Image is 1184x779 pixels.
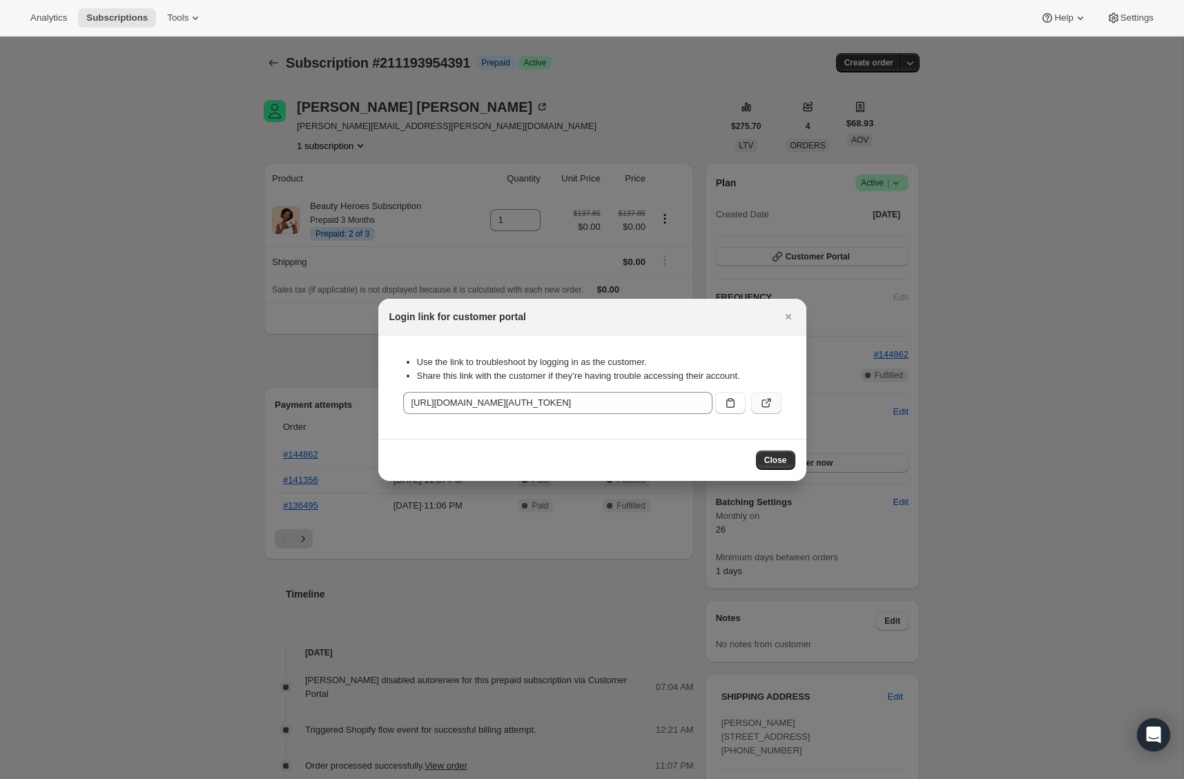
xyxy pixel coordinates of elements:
button: Help [1032,8,1095,28]
span: Close [764,455,787,466]
button: Settings [1098,8,1162,28]
li: Use the link to troubleshoot by logging in as the customer. [417,355,782,369]
button: Close [756,451,795,470]
button: Close [779,307,798,326]
span: Help [1054,12,1073,23]
button: Tools [159,8,211,28]
button: Analytics [22,8,75,28]
button: Subscriptions [78,8,156,28]
span: Tools [167,12,188,23]
span: Subscriptions [86,12,148,23]
span: Settings [1120,12,1154,23]
span: Analytics [30,12,67,23]
h2: Login link for customer portal [389,310,526,324]
li: Share this link with the customer if they’re having trouble accessing their account. [417,369,782,383]
div: Open Intercom Messenger [1137,718,1170,751]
